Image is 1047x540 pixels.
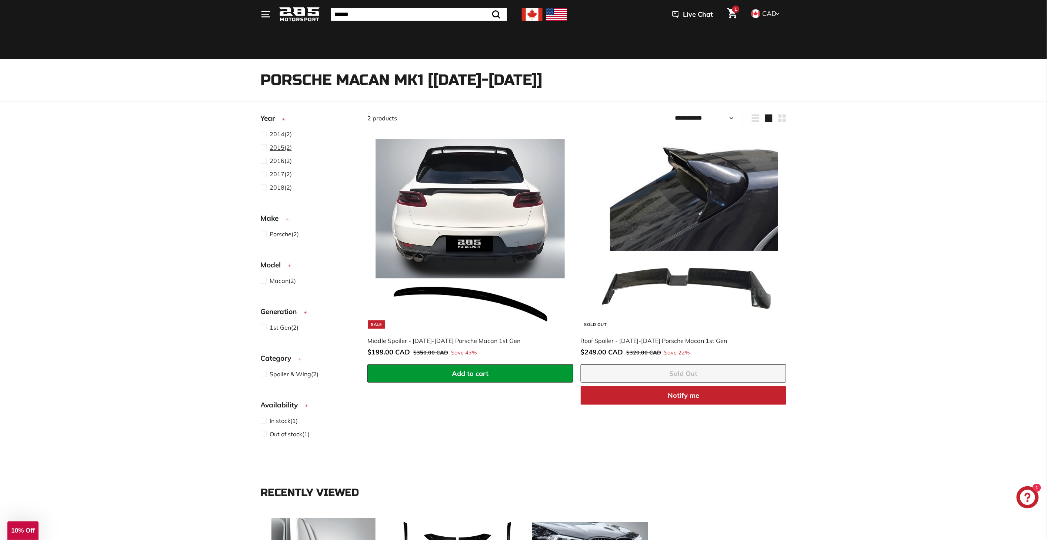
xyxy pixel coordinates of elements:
[261,213,284,224] span: Make
[367,114,577,123] div: 2 products
[723,2,742,27] a: Cart
[270,430,310,439] span: (1)
[270,184,285,191] span: 2018
[664,349,690,357] span: Save 22%
[367,336,566,345] div: Middle Spoiler - [DATE]-[DATE] Porsche Macan 1st Gen
[581,336,779,345] div: Roof Spoiler - [DATE]-[DATE] Porsche Macan 1st Gen
[270,170,292,179] span: (2)
[270,130,292,139] span: (2)
[683,10,713,19] span: Live Chat
[270,430,303,438] span: Out of stock
[368,320,385,329] div: Sale
[735,6,737,12] span: 1
[581,348,623,356] span: $249.00 CAD
[261,72,787,88] h1: Porsche Macan Mk1 [[DATE]-[DATE]]
[451,349,477,357] span: Save 43%
[367,131,573,364] a: Sale Middle Spoiler - [DATE]-[DATE] Porsche Macan 1st Gen Save 43%
[261,487,787,499] div: Recently viewed
[261,211,356,229] button: Make
[270,144,285,151] span: 2015
[270,416,298,425] span: (1)
[367,364,573,383] button: Add to cart
[452,369,489,378] span: Add to cart
[270,324,291,331] span: 1st Gen
[413,349,448,356] span: $350.00 CAD
[261,304,356,323] button: Generation
[670,369,698,378] span: Sold Out
[270,323,299,332] span: (2)
[581,364,787,383] button: Sold Out
[270,276,296,285] span: (2)
[367,348,410,356] span: $199.00 CAD
[261,113,281,124] span: Year
[663,5,723,24] button: Live Chat
[270,277,289,284] span: Macan
[11,527,34,534] span: 10% Off
[261,353,297,364] span: Category
[581,386,787,405] button: Notify me
[261,400,304,410] span: Availability
[763,9,777,18] span: CAD
[270,417,291,424] span: In stock
[270,230,299,239] span: (2)
[270,157,285,164] span: 2016
[7,521,39,540] div: 10% Off
[581,320,610,329] div: Sold Out
[1014,486,1041,510] inbox-online-store-chat: Shopify online store chat
[261,260,287,270] span: Model
[261,111,356,129] button: Year
[261,306,303,317] span: Generation
[270,370,311,378] span: Spoiler & Wing
[270,230,292,238] span: Porsche
[270,143,292,152] span: (2)
[581,131,787,364] a: Sold Out porsche macan spoiler Roof Spoiler - [DATE]-[DATE] Porsche Macan 1st Gen Save 22%
[270,156,292,165] span: (2)
[279,6,320,23] img: Logo_285_Motorsport_areodynamics_components
[261,351,356,369] button: Category
[589,139,778,329] img: porsche macan spoiler
[270,170,285,178] span: 2017
[270,183,292,192] span: (2)
[261,397,356,416] button: Availability
[261,257,356,276] button: Model
[270,130,285,138] span: 2014
[331,8,507,21] input: Search
[270,370,319,379] span: (2)
[627,349,661,356] span: $320.00 CAD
